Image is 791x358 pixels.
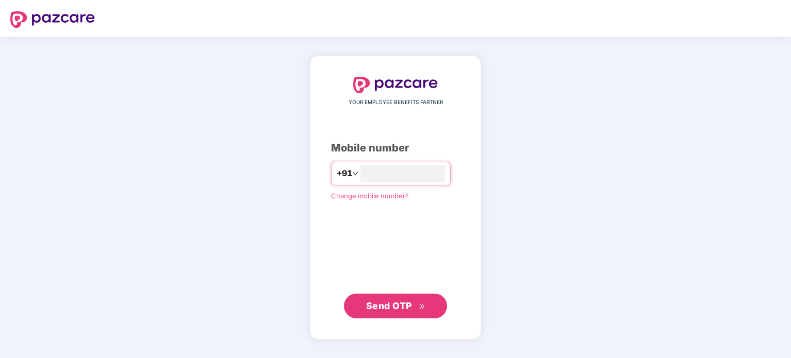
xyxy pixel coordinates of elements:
[366,300,412,311] span: Send OTP
[419,303,425,310] span: double-right
[353,77,438,93] img: logo
[344,294,447,318] button: Send OTPdouble-right
[352,171,358,177] span: down
[337,167,352,180] span: +91
[349,98,443,107] span: YOUR EMPLOYEE BENEFITS PARTNER
[331,140,460,156] div: Mobile number
[10,11,95,28] img: logo
[331,192,409,200] a: Change mobile number?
